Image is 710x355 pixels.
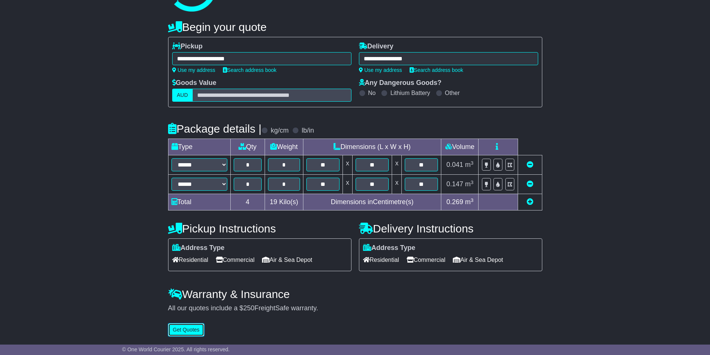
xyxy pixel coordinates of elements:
[230,194,265,210] td: 4
[392,155,402,175] td: x
[168,194,230,210] td: Total
[172,254,208,266] span: Residential
[303,194,441,210] td: Dimensions in Centimetre(s)
[363,254,399,266] span: Residential
[265,194,303,210] td: Kilo(s)
[392,175,402,194] td: x
[410,67,463,73] a: Search address book
[471,197,474,203] sup: 3
[363,244,416,252] label: Address Type
[172,79,217,87] label: Goods Value
[407,254,445,266] span: Commercial
[168,222,351,235] h4: Pickup Instructions
[172,42,203,51] label: Pickup
[168,304,542,313] div: All our quotes include a $ FreightSafe warranty.
[446,161,463,168] span: 0.041
[465,180,474,188] span: m
[359,67,402,73] a: Use my address
[453,254,503,266] span: Air & Sea Depot
[172,244,225,252] label: Address Type
[343,175,352,194] td: x
[368,89,376,96] label: No
[527,180,533,188] a: Remove this item
[172,67,215,73] a: Use my address
[230,139,265,155] td: Qty
[271,127,288,135] label: kg/cm
[168,21,542,33] h4: Begin your quote
[172,89,193,102] label: AUD
[223,67,277,73] a: Search address book
[359,222,542,235] h4: Delivery Instructions
[216,254,255,266] span: Commercial
[471,160,474,166] sup: 3
[270,198,277,206] span: 19
[446,180,463,188] span: 0.147
[359,42,394,51] label: Delivery
[243,304,255,312] span: 250
[359,79,442,87] label: Any Dangerous Goods?
[465,198,474,206] span: m
[390,89,430,96] label: Lithium Battery
[445,89,460,96] label: Other
[168,123,262,135] h4: Package details |
[262,254,312,266] span: Air & Sea Depot
[168,139,230,155] td: Type
[471,180,474,185] sup: 3
[446,198,463,206] span: 0.269
[302,127,314,135] label: lb/in
[527,198,533,206] a: Add new item
[343,155,352,175] td: x
[122,346,230,352] span: © One World Courier 2025. All rights reserved.
[441,139,479,155] td: Volume
[303,139,441,155] td: Dimensions (L x W x H)
[527,161,533,168] a: Remove this item
[168,323,205,336] button: Get Quotes
[465,161,474,168] span: m
[168,288,542,300] h4: Warranty & Insurance
[265,139,303,155] td: Weight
